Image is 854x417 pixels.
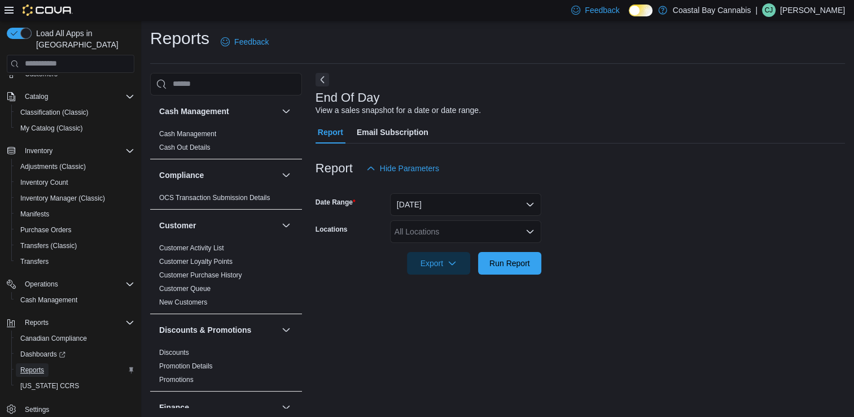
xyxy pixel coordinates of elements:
div: Cleo Jones [762,3,776,17]
span: Inventory Manager (Classic) [16,192,134,205]
a: My Catalog (Classic) [16,121,87,135]
button: My Catalog (Classic) [11,120,139,136]
a: Reports [16,363,49,377]
a: [US_STATE] CCRS [16,379,84,393]
a: Inventory Manager (Classic) [16,192,110,205]
button: Cash Management [279,105,293,118]
span: Settings [20,402,134,416]
a: Feedback [216,31,273,53]
span: Reports [16,363,134,377]
button: Purchase Orders [11,222,139,238]
button: Catalog [2,89,139,105]
button: Finance [279,401,293,414]
a: Customer Queue [159,285,211,293]
a: Classification (Classic) [16,106,93,119]
a: Cash Management [159,130,216,138]
p: | [755,3,757,17]
button: Inventory Manager (Classic) [11,190,139,206]
button: Catalog [20,90,52,103]
span: Purchase Orders [16,223,134,237]
span: Customer Activity List [159,244,224,253]
button: Transfers (Classic) [11,238,139,254]
span: Dashboards [20,350,65,359]
button: Run Report [478,252,541,275]
span: Cash Management [16,293,134,307]
span: Hide Parameters [380,163,439,174]
h3: Customer [159,220,196,231]
span: Canadian Compliance [20,334,87,343]
button: Reports [20,316,53,329]
a: Cash Management [16,293,82,307]
span: Classification (Classic) [16,106,134,119]
span: Reports [20,366,44,375]
button: Cash Management [159,106,277,117]
span: Manifests [20,210,49,219]
span: Email Subscription [357,121,428,144]
span: Manifests [16,207,134,221]
button: Transfers [11,254,139,270]
span: Inventory Count [20,178,68,187]
h3: End Of Day [316,91,380,105]
span: Operations [20,277,134,291]
button: Operations [20,277,63,291]
button: Compliance [159,170,277,181]
span: Adjustments (Classic) [20,162,86,171]
button: Cash Management [11,292,139,308]
a: Promotions [159,376,194,384]
span: Inventory Count [16,176,134,189]
span: Cash Management [159,129,216,138]
button: [US_STATE] CCRS [11,378,139,394]
span: Transfers [20,257,49,266]
span: Dashboards [16,347,134,361]
span: My Catalog (Classic) [16,121,134,135]
h3: Cash Management [159,106,229,117]
button: [DATE] [390,193,541,216]
span: Reports [25,318,49,327]
div: Compliance [150,191,302,209]
button: Adjustments (Classic) [11,159,139,175]
h3: Compliance [159,170,204,181]
div: View a sales snapshot for a date or date range. [316,105,481,116]
span: Promotions [159,375,194,384]
h3: Discounts & Promotions [159,324,251,336]
a: Discounts [159,349,189,357]
span: Inventory [25,146,52,155]
button: Export [407,252,470,275]
h3: Report [316,162,353,175]
button: Reports [2,315,139,331]
span: [US_STATE] CCRS [20,381,79,390]
a: Inventory Count [16,176,73,189]
button: Classification (Classic) [11,105,139,120]
span: Customer Loyalty Points [159,257,233,266]
span: Inventory [20,144,134,158]
button: Inventory [20,144,57,158]
span: Customer Queue [159,284,211,293]
span: Canadian Compliance [16,332,134,345]
span: Transfers [16,255,134,268]
span: OCS Transaction Submission Details [159,193,270,202]
button: Compliance [279,168,293,182]
h1: Reports [150,27,209,50]
button: Customer [279,219,293,232]
span: Cash Management [20,296,77,305]
button: Inventory Count [11,175,139,190]
a: New Customers [159,298,207,306]
h3: Finance [159,402,189,413]
button: Finance [159,402,277,413]
div: Cash Management [150,127,302,159]
button: Discounts & Promotions [159,324,277,336]
button: Settings [2,401,139,417]
span: Settings [25,405,49,414]
span: Feedback [234,36,269,47]
span: Catalog [25,92,48,101]
span: Load All Apps in [GEOGRAPHIC_DATA] [32,28,134,50]
button: Inventory [2,143,139,159]
a: Customer Activity List [159,244,224,252]
span: Run Report [489,258,530,269]
span: Adjustments (Classic) [16,160,134,173]
span: New Customers [159,298,207,307]
span: Washington CCRS [16,379,134,393]
span: Feedback [585,5,619,16]
button: Reports [11,362,139,378]
input: Dark Mode [629,5,652,16]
